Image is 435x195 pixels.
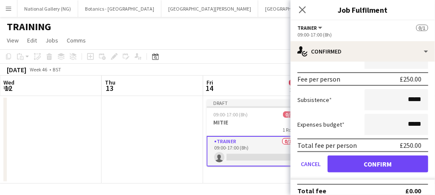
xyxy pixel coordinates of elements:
[289,87,300,93] div: 1 Job
[17,0,78,17] button: National Gallery (NG)
[7,37,19,44] span: View
[258,0,319,17] button: [GEOGRAPHIC_DATA]
[297,96,332,104] label: Subsistence
[297,25,317,31] span: Trainer
[206,136,302,167] app-card-role: Trainer0/109:00-17:00 (8h)
[42,35,62,46] a: Jobs
[67,37,86,44] span: Comms
[297,25,324,31] button: Trainer
[328,155,428,172] button: Confirm
[3,79,14,86] span: Wed
[53,66,61,73] div: BST
[104,83,116,93] span: 13
[289,79,301,86] span: 0/1
[45,37,58,44] span: Jobs
[283,111,295,118] span: 0/1
[105,79,116,86] span: Thu
[24,35,40,46] a: Edit
[291,41,435,62] div: Confirmed
[161,0,258,17] button: [GEOGRAPHIC_DATA][PERSON_NAME]
[7,65,26,74] div: [DATE]
[28,66,49,73] span: Week 46
[2,83,14,93] span: 12
[206,99,302,106] div: Draft
[400,75,421,83] div: £250.00
[27,37,37,44] span: Edit
[291,4,435,15] h3: Job Fulfilment
[213,111,248,118] span: 09:00-17:00 (8h)
[297,187,326,195] div: Total fee
[3,35,22,46] a: View
[297,155,324,172] button: Cancel
[416,25,428,31] span: 0/1
[206,119,302,126] h3: MITIE
[297,141,357,150] div: Total fee per person
[297,121,345,128] label: Expenses budget
[297,31,428,38] div: 09:00-17:00 (8h)
[406,187,421,195] div: £0.00
[7,20,51,33] h1: TRAINING
[206,99,302,167] app-job-card: Draft09:00-17:00 (8h)0/1MITIE1 RoleTrainer0/109:00-17:00 (8h)
[205,83,213,93] span: 14
[400,141,421,150] div: £250.00
[297,75,340,83] div: Fee per person
[78,0,161,17] button: Botanics - [GEOGRAPHIC_DATA]
[63,35,89,46] a: Comms
[282,127,295,133] span: 1 Role
[206,79,213,86] span: Fri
